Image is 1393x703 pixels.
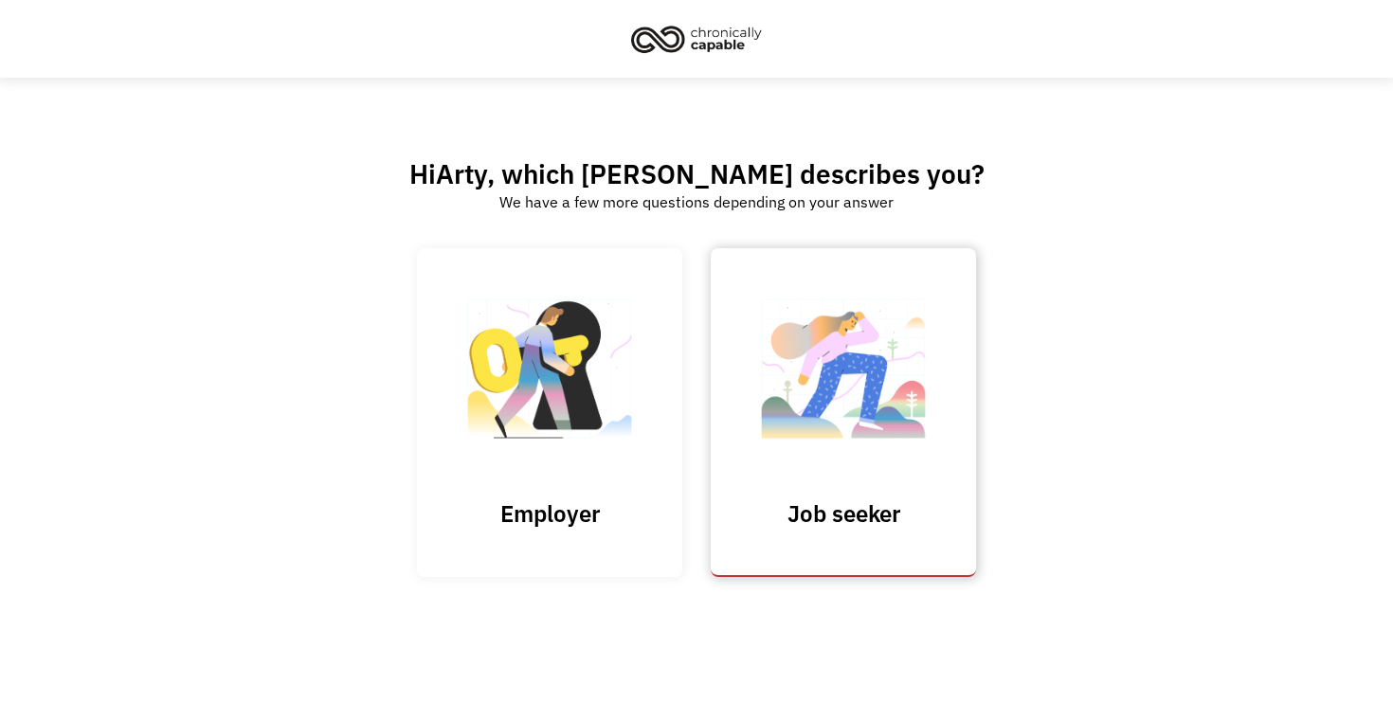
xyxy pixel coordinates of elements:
h3: Job seeker [749,499,938,528]
a: Job seeker [711,248,976,577]
span: Arty [436,156,487,191]
h2: Hi , which [PERSON_NAME] describes you? [409,157,985,190]
div: We have a few more questions depending on your answer [499,190,894,213]
input: Submit [417,248,682,578]
img: Chronically Capable logo [625,18,768,60]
